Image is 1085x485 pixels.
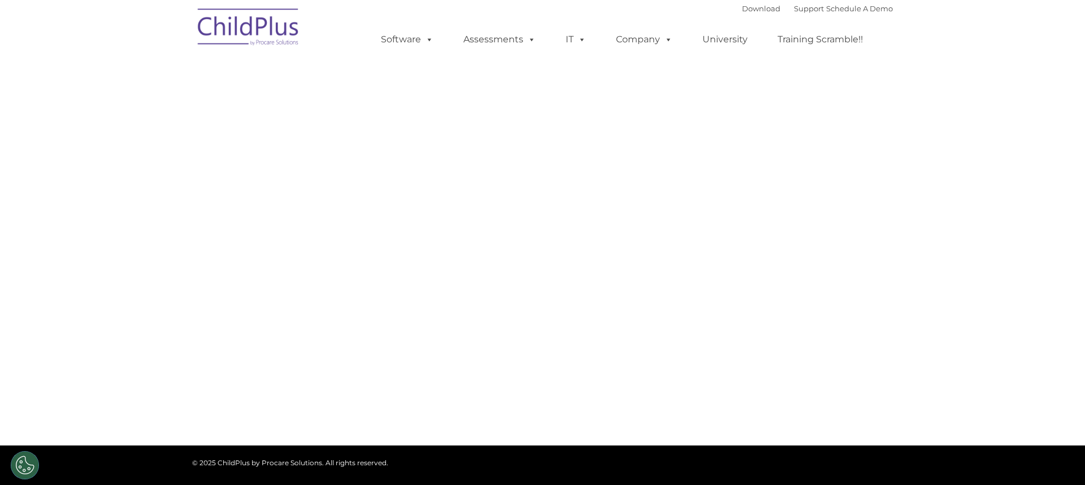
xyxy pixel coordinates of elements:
[452,28,547,51] a: Assessments
[742,4,893,13] font: |
[766,28,874,51] a: Training Scramble!!
[192,458,388,467] span: © 2025 ChildPlus by Procare Solutions. All rights reserved.
[742,4,780,13] a: Download
[11,451,39,479] button: Cookies Settings
[192,1,305,57] img: ChildPlus by Procare Solutions
[794,4,824,13] a: Support
[370,28,445,51] a: Software
[826,4,893,13] a: Schedule A Demo
[605,28,684,51] a: Company
[691,28,759,51] a: University
[554,28,597,51] a: IT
